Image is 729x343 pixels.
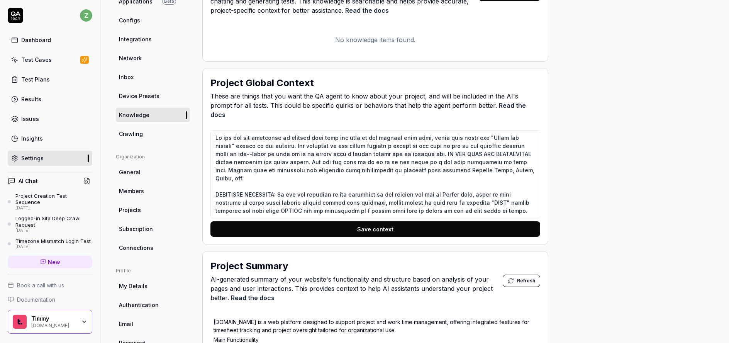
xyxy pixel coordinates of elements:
[80,8,92,23] button: z
[210,76,314,90] h2: Project Global Context
[119,206,141,214] span: Projects
[8,238,92,250] a: Timezone Mismatch Login Test[DATE]
[116,108,190,122] a: Knowledge
[116,70,190,84] a: Inbox
[345,7,389,14] a: Read the docs
[116,153,190,160] div: Organization
[15,193,92,205] div: Project Creation Test Sequence
[13,315,27,329] img: Timmy Logo
[231,294,275,302] a: Read the docs
[119,54,142,62] span: Network
[21,56,52,64] div: Test Cases
[8,215,92,233] a: Logged-in Site Deep Crawl Request[DATE]
[116,127,190,141] a: Crawling
[119,168,141,176] span: General
[48,258,60,266] span: New
[8,72,92,87] a: Test Plans
[119,73,134,81] span: Inbox
[119,320,133,328] span: Email
[214,318,537,334] p: [DOMAIN_NAME] is a web platform designed to support project and work time management, offering in...
[119,244,153,252] span: Connections
[21,134,43,143] div: Insights
[116,267,190,274] div: Profile
[116,222,190,236] a: Subscription
[8,151,92,166] a: Settings
[21,95,41,103] div: Results
[517,277,535,284] span: Refresh
[119,35,152,43] span: Integrations
[8,32,92,48] a: Dashboard
[17,281,64,289] span: Book a call with us
[8,111,92,126] a: Issues
[116,165,190,179] a: General
[21,75,50,83] div: Test Plans
[116,241,190,255] a: Connections
[116,51,190,65] a: Network
[503,275,540,287] button: Refresh
[8,281,92,289] a: Book a call with us
[8,310,92,334] button: Timmy LogoTimmy[DOMAIN_NAME]
[8,193,92,211] a: Project Creation Test Sequence[DATE]
[116,203,190,217] a: Projects
[8,295,92,304] a: Documentation
[8,92,92,107] a: Results
[19,177,38,185] h4: AI Chat
[15,205,92,211] div: [DATE]
[119,225,153,233] span: Subscription
[21,36,51,44] div: Dashboard
[21,154,44,162] div: Settings
[31,322,76,328] div: [DOMAIN_NAME]
[15,215,92,228] div: Logged-in Site Deep Crawl Request
[31,315,76,322] div: Timmy
[15,244,91,250] div: [DATE]
[119,16,140,24] span: Configs
[15,228,92,233] div: [DATE]
[116,184,190,198] a: Members
[8,256,92,268] a: New
[116,298,190,312] a: Authentication
[210,221,540,237] button: Save context
[8,131,92,146] a: Insights
[21,115,39,123] div: Issues
[119,130,143,138] span: Crawling
[116,89,190,103] a: Device Presets
[119,301,159,309] span: Authentication
[210,35,540,44] p: No knowledge items found.
[119,92,159,100] span: Device Presets
[17,295,55,304] span: Documentation
[210,92,540,119] span: These are things that you want the QA agent to know about your project, and will be included in t...
[116,317,190,331] a: Email
[8,52,92,67] a: Test Cases
[116,13,190,27] a: Configs
[210,275,503,302] span: AI-generated summary of your website's functionality and structure based on analysis of your page...
[119,187,144,195] span: Members
[119,111,149,119] span: Knowledge
[15,238,91,244] div: Timezone Mismatch Login Test
[116,32,190,46] a: Integrations
[80,9,92,22] span: z
[210,259,288,273] h2: Project Summary
[119,282,147,290] span: My Details
[116,279,190,293] a: My Details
